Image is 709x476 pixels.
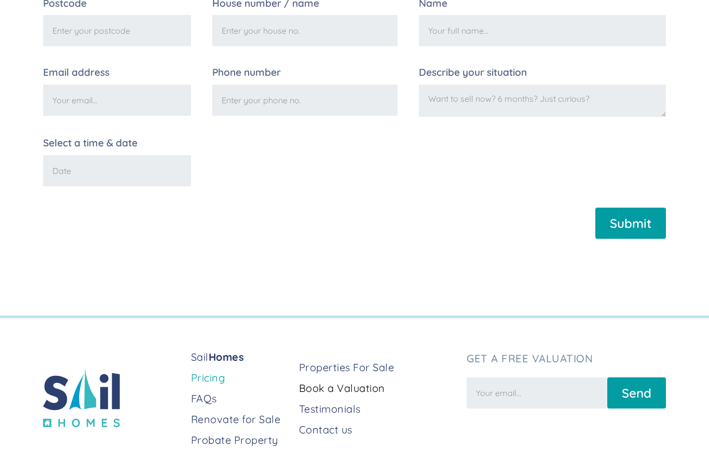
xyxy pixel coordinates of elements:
a: Testimonials [299,402,458,416]
label: Email address [43,67,191,77]
input: Send [607,377,666,409]
input: Your email... [467,377,607,409]
img: sail home logo colored [43,369,120,427]
iframe: reCAPTCHA [240,138,398,179]
a: Pricing [191,371,291,385]
form: Newsletter Form [467,372,666,409]
a: Properties For Sale [299,360,458,375]
input: Your full name... [419,15,666,46]
label: Describe your situation [419,67,666,77]
h3: Get a free valuation [467,352,666,365]
input: Your email... [43,85,191,116]
a: Probate Property [191,433,291,447]
a: Book a Valuation [299,381,458,396]
label: Select a time & date [43,138,191,148]
input: Date [43,155,191,186]
a: SailHomes [191,350,291,364]
a: Renovate for Sale [191,412,291,427]
input: Enter your phone no. [212,85,398,116]
label: Phone number [212,67,398,77]
input: Submit [595,208,666,239]
a: Contact us [299,423,458,437]
strong: Homes [209,350,244,363]
input: Enter your house no. [212,15,398,46]
a: FAQs [191,391,291,406]
input: Enter your postcode [43,15,191,46]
